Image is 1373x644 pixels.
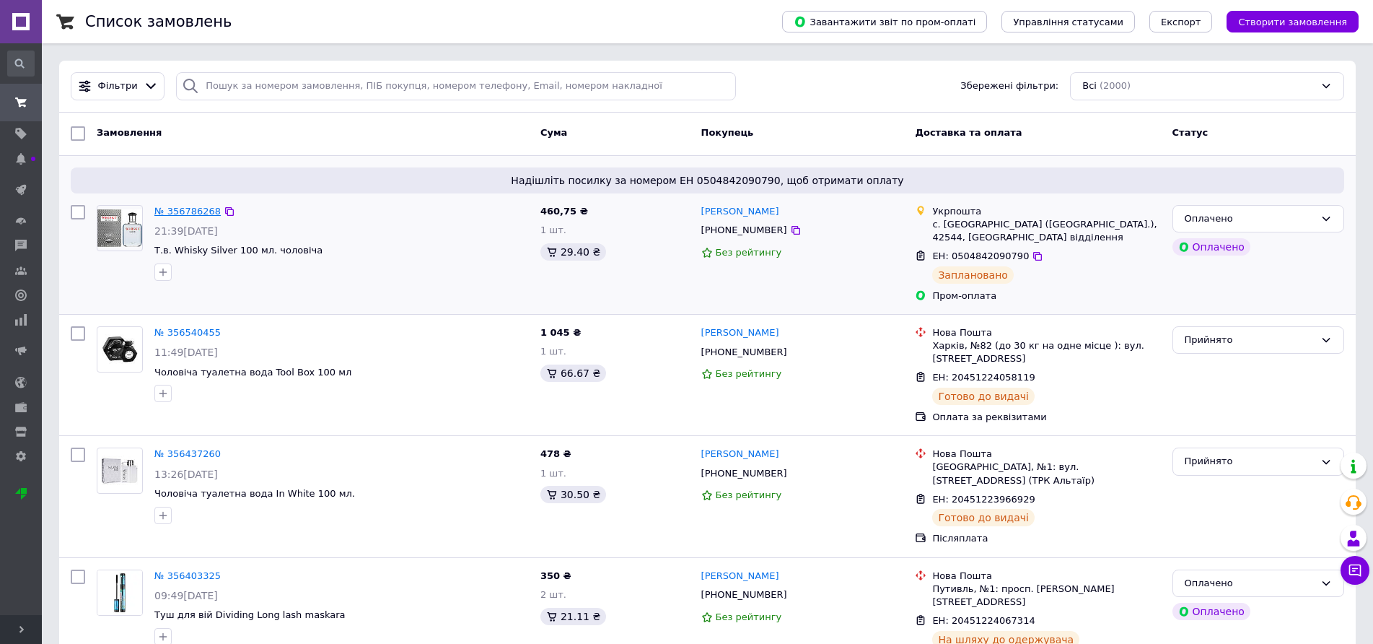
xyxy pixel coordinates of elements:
div: [GEOGRAPHIC_DATA], №1: вул. [STREET_ADDRESS] (ТРК Альтаїр) [932,461,1160,487]
div: Нова Пошта [932,570,1160,583]
img: Фото товару [102,448,137,493]
div: Нова Пошта [932,448,1160,461]
span: Завантажити звіт по пром-оплаті [794,15,975,28]
span: Доставка та оплата [915,127,1022,138]
img: Фото товару [97,209,142,247]
span: ЕН: 20451223966929 [932,494,1035,505]
span: ЕН: 20451224058119 [932,372,1035,383]
a: Чоловіча туалетна вода Tool Box 100 мл [154,367,351,378]
img: Фото товару [97,570,142,615]
button: Експорт [1149,11,1213,32]
a: Туш для вій Dividing Long lash maskara [154,609,345,620]
button: Завантажити звіт по пром-оплаті [782,11,987,32]
button: Управління статусами [1001,11,1135,32]
span: Без рейтингу [716,368,782,379]
span: 478 ₴ [540,448,571,459]
span: 1 045 ₴ [540,327,581,338]
span: 13:26[DATE] [154,469,218,480]
a: [PERSON_NAME] [701,205,779,219]
a: Фото товару [97,326,143,373]
div: Пром-оплата [932,290,1160,303]
div: с. [GEOGRAPHIC_DATA] ([GEOGRAPHIC_DATA].), 42544, [GEOGRAPHIC_DATA] відділення [932,218,1160,244]
span: 350 ₴ [540,570,571,581]
span: Надішліть посилку за номером ЕН 0504842090790, щоб отримати оплату [76,173,1338,188]
a: Фото товару [97,570,143,616]
span: Замовлення [97,127,162,138]
div: [PHONE_NUMBER] [698,221,790,240]
div: Оплачено [1185,212,1315,227]
a: Фото товару [97,205,143,251]
div: [PHONE_NUMBER] [698,464,790,483]
a: № 356437260 [154,448,221,459]
div: Путивль, №1: просп. [PERSON_NAME][STREET_ADDRESS] [932,583,1160,609]
span: 460,75 ₴ [540,206,588,217]
span: Статус [1172,127,1208,138]
div: Прийнято [1185,454,1315,469]
span: (2000) [1100,80,1131,91]
a: № 356403325 [154,570,221,581]
div: Оплачено [1172,238,1250,256]
a: № 356786268 [154,206,221,217]
span: 1 шт. [540,346,566,357]
div: Оплачено [1185,576,1315,591]
span: 09:49[DATE] [154,590,218,601]
span: Експорт [1161,17,1201,27]
span: Без рейтингу [716,489,782,500]
div: Оплачено [1172,603,1250,620]
span: Фільтри [98,79,138,93]
img: Фото товару [102,327,137,372]
div: Укрпошта [932,205,1160,218]
button: Чат з покупцем [1341,556,1369,585]
div: Готово до видачі [932,388,1035,405]
span: ЕН: 0504842090790 [932,251,1029,261]
button: Створити замовлення [1227,11,1359,32]
div: Прийнято [1185,333,1315,348]
span: Cума [540,127,567,138]
div: 21.11 ₴ [540,608,606,625]
a: [PERSON_NAME] [701,570,779,583]
div: Післяплата [932,532,1160,545]
span: 21:39[DATE] [154,225,218,237]
div: 30.50 ₴ [540,486,606,503]
span: 1 шт. [540,468,566,479]
div: 29.40 ₴ [540,243,606,261]
div: Нова Пошта [932,326,1160,339]
div: Оплата за реквізитами [932,411,1160,424]
div: Заплановано [932,266,1014,284]
a: [PERSON_NAME] [701,448,779,461]
span: Без рейтингу [716,612,782,622]
a: Чоловіча туалетна вода In White 100 мл. [154,488,355,499]
div: [PHONE_NUMBER] [698,343,790,362]
span: Збережені фільтри: [960,79,1058,93]
a: № 356540455 [154,327,221,338]
span: ЕН: 20451224067314 [932,615,1035,626]
a: Створити замовлення [1212,16,1359,27]
span: 11:49[DATE] [154,347,218,358]
a: Фото товару [97,448,143,494]
span: Створити замовлення [1238,17,1347,27]
div: [PHONE_NUMBER] [698,586,790,604]
h1: Список замовлень [85,13,232,30]
span: Покупець [701,127,754,138]
span: Управління статусами [1013,17,1123,27]
div: 66.67 ₴ [540,365,606,382]
input: Пошук за номером замовлення, ПІБ покупця, номером телефону, Email, номером накладної [176,72,736,100]
span: 2 шт. [540,589,566,600]
a: Т.в. Whisky Silver 100 мл. чоловіча [154,245,323,256]
div: Готово до видачі [932,509,1035,526]
span: 1 шт. [540,225,566,235]
span: Без рейтингу [716,247,782,258]
div: Харків, №82 (до 30 кг на одне місце ): вул. [STREET_ADDRESS] [932,339,1160,365]
a: [PERSON_NAME] [701,326,779,340]
span: Всі [1082,79,1097,93]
